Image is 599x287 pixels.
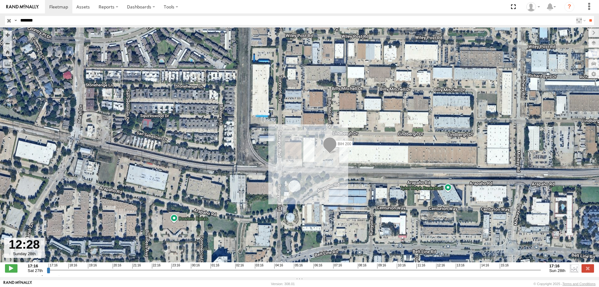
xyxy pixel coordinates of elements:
[13,16,18,25] label: Search Query
[456,264,465,269] span: 13:16
[397,264,406,269] span: 10:16
[377,264,386,269] span: 09:16
[569,264,579,272] label: Enable Chart
[524,2,542,12] div: Nele .
[132,264,141,269] span: 21:16
[3,31,12,39] button: Zoom in
[562,282,596,286] a: Terms and Conditions
[314,264,322,269] span: 06:16
[338,142,351,146] span: BIH 200
[255,264,264,269] span: 03:16
[152,264,161,269] span: 22:16
[211,264,219,269] span: 01:16
[333,264,342,269] span: 07:16
[588,70,599,78] label: Map Settings
[274,264,283,269] span: 04:16
[582,264,594,272] label: Close
[235,264,244,269] span: 02:16
[549,268,565,273] span: Sun 28th Sep 2025
[416,264,425,269] span: 11:16
[28,264,43,268] strong: 17:16
[564,2,574,12] i: ?
[171,264,180,269] span: 23:16
[28,268,43,273] span: Sat 27th Sep 2025
[500,264,509,269] span: 15:16
[533,282,596,286] div: © Copyright 2025 -
[549,264,565,268] strong: 17:16
[358,264,367,269] span: 08:16
[5,264,17,272] label: Play/Stop
[436,264,445,269] span: 12:16
[68,264,77,269] span: 18:16
[480,264,489,269] span: 14:16
[49,264,57,269] span: 17:16
[3,39,12,48] button: Zoom out
[88,264,97,269] span: 19:16
[271,282,295,286] div: Version: 308.01
[191,264,200,269] span: 00:16
[3,281,32,287] a: Visit our Website
[113,264,121,269] span: 20:16
[3,59,12,68] label: Measure
[6,5,39,9] img: rand-logo.svg
[294,264,303,269] span: 05:16
[573,16,587,25] label: Search Filter Options
[3,48,12,56] button: Zoom Home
